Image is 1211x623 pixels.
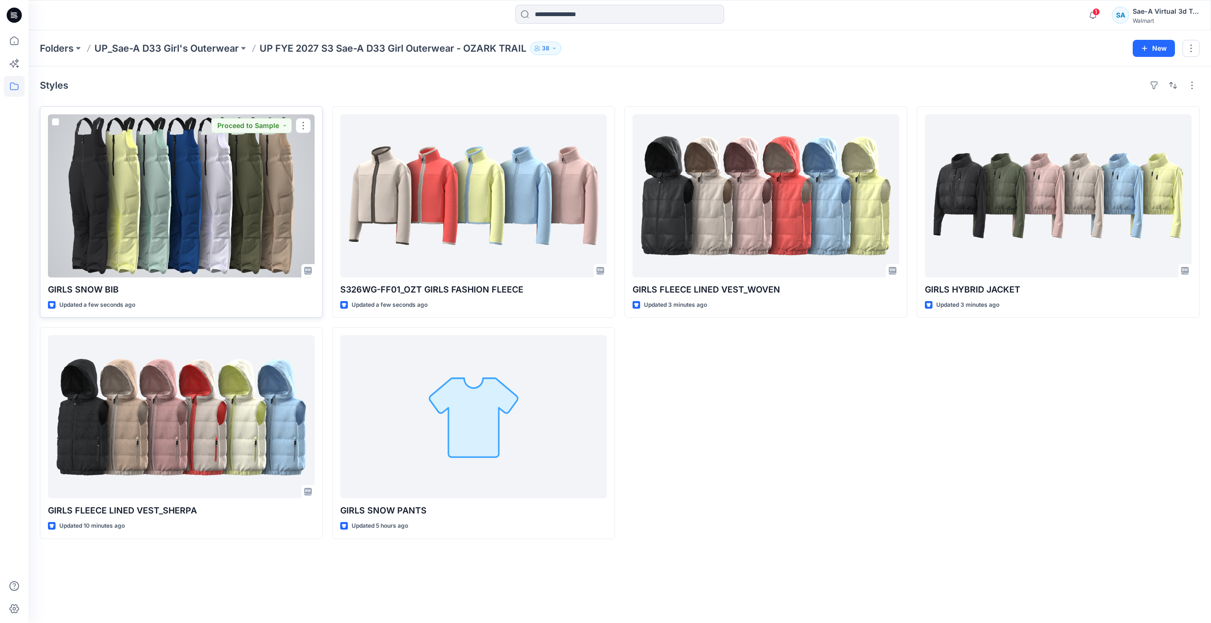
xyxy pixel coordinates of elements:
p: Updated 5 hours ago [352,521,408,531]
p: GIRLS SNOW BIB [48,283,315,296]
p: GIRLS HYBRID JACKET [925,283,1192,296]
h4: Styles [40,80,68,91]
div: SA [1112,7,1129,24]
p: GIRLS SNOW PANTS [340,504,607,517]
span: 1 [1092,8,1100,16]
button: New [1133,40,1175,57]
p: Updated 3 minutes ago [936,300,999,310]
p: Updated a few seconds ago [352,300,428,310]
p: GIRLS FLEECE LINED VEST_SHERPA [48,504,315,517]
p: S326WG-FF01_OZT GIRLS FASHION FLEECE [340,283,607,296]
p: Updated 3 minutes ago [644,300,707,310]
button: 38 [530,42,561,55]
a: GIRLS HYBRID JACKET [925,114,1192,277]
p: GIRLS FLEECE LINED VEST_WOVEN [633,283,899,296]
a: S326WG-FF01_OZT GIRLS FASHION FLEECE [340,114,607,277]
a: UP_Sae-A D33 Girl's Outerwear [94,42,239,55]
a: GIRLS FLEECE LINED VEST_WOVEN [633,114,899,277]
a: GIRLS FLEECE LINED VEST_SHERPA [48,335,315,498]
div: Sae-A Virtual 3d Team [1133,6,1199,17]
a: GIRLS SNOW BIB [48,114,315,277]
p: Updated a few seconds ago [59,300,135,310]
div: Walmart [1133,17,1199,24]
a: GIRLS SNOW PANTS [340,335,607,498]
a: Folders [40,42,74,55]
p: Updated 10 minutes ago [59,521,125,531]
p: UP FYE 2027 S3 Sae-A D33 Girl Outerwear - OZARK TRAIL [260,42,526,55]
p: 38 [542,43,550,54]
